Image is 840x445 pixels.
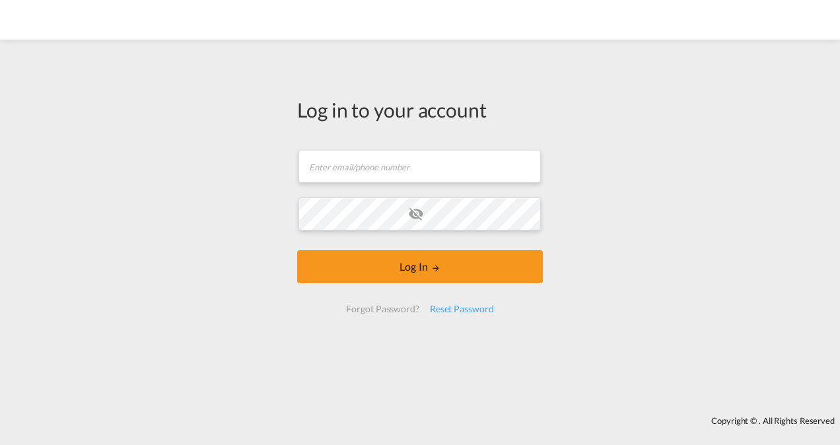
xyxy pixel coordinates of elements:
[408,206,424,222] md-icon: icon-eye-off
[297,250,543,283] button: LOGIN
[341,297,424,321] div: Forgot Password?
[425,297,499,321] div: Reset Password
[297,96,543,123] div: Log in to your account
[298,150,541,183] input: Enter email/phone number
